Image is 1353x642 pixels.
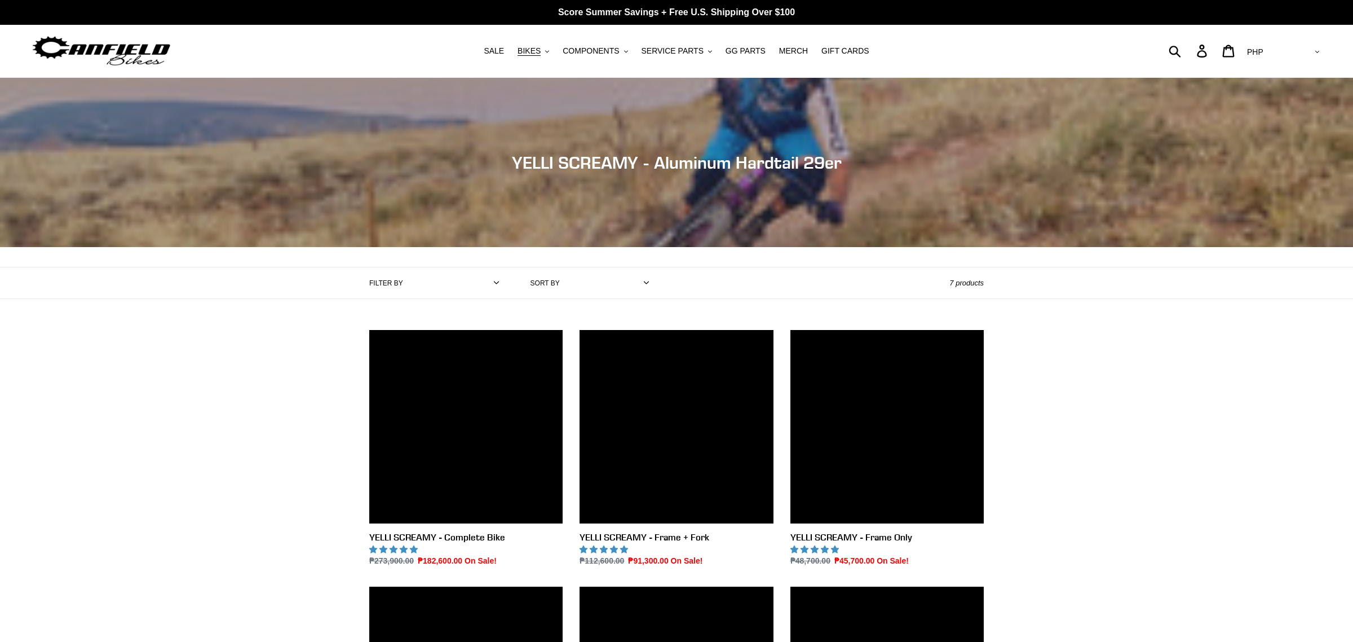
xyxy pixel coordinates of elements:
[512,43,555,59] button: BIKES
[557,43,633,59] button: COMPONENTS
[1175,38,1204,63] input: Search
[484,46,504,56] span: SALE
[816,43,875,59] a: GIFT CARDS
[821,46,869,56] span: GIFT CARDS
[518,46,541,56] span: BIKES
[720,43,771,59] a: GG PARTS
[31,33,172,69] img: Canfield Bikes
[530,278,560,288] label: Sort by
[779,46,808,56] span: MERCH
[635,43,717,59] button: SERVICE PARTS
[512,152,842,173] span: YELLI SCREAMY - Aluminum Hardtail 29er
[369,278,403,288] label: Filter by
[773,43,813,59] a: MERCH
[641,46,703,56] span: SERVICE PARTS
[726,46,766,56] span: GG PARTS
[478,43,510,59] a: SALE
[949,279,984,287] span: 7 products
[563,46,619,56] span: COMPONENTS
